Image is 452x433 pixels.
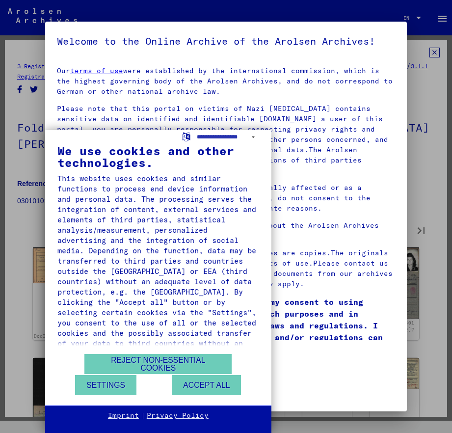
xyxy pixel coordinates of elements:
a: Imprint [108,411,139,421]
div: We use cookies and other technologies. [57,145,259,168]
button: Settings [75,375,136,395]
a: Privacy Policy [147,411,209,421]
div: This website uses cookies and similar functions to process end device information and personal da... [57,173,259,359]
button: Reject non-essential cookies [84,354,232,374]
button: Accept all [172,375,241,395]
